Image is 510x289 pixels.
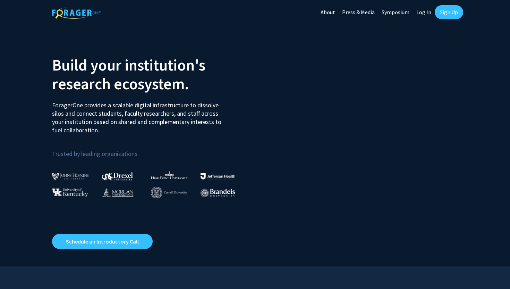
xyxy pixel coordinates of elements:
img: Thomas Jefferson University [201,173,235,180]
img: University of Kentucky [52,188,88,197]
p: ForagerOne provides a scalable digital infrastructure to dissolve silos and connect students, fac... [52,96,226,134]
img: Drexel University [102,172,133,180]
h2: Build your institution's research ecosystem. [52,56,250,93]
img: Morgan State University [102,188,134,197]
a: Opens in a new tab [52,234,153,249]
img: Brandeis University [201,189,235,197]
img: Johns Hopkins University [52,173,89,180]
img: Cornell University [151,187,187,198]
img: High Point University [151,171,188,179]
a: Sign Up [435,5,463,19]
img: ForagerOne Logo [52,7,101,19]
p: Trusted by leading organizations [52,140,250,159]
